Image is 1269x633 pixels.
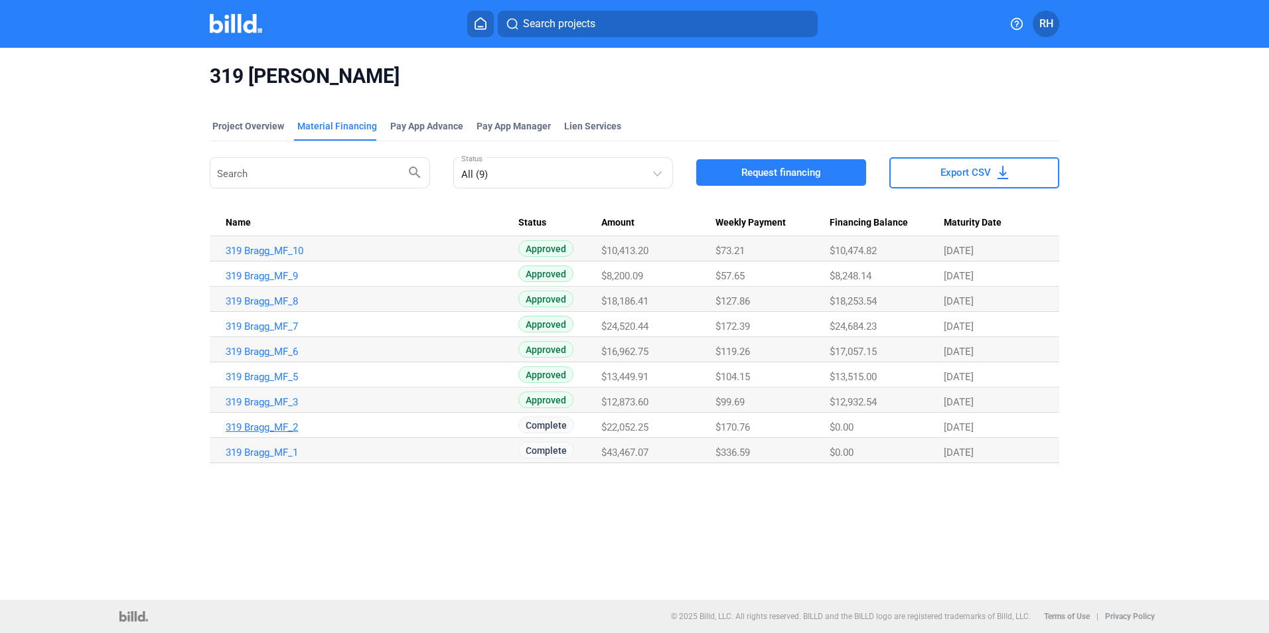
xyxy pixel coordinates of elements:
[715,295,750,307] span: $127.86
[226,270,518,282] a: 319 Bragg_MF_9
[715,217,830,229] div: Weekly Payment
[741,166,821,179] span: Request financing
[601,320,648,332] span: $24,520.44
[226,320,518,332] a: 319 Bragg_MF_7
[601,245,648,257] span: $10,413.20
[830,421,854,433] span: $0.00
[226,217,251,229] span: Name
[830,245,877,257] span: $10,474.82
[944,320,974,332] span: [DATE]
[830,295,877,307] span: $18,253.54
[715,320,750,332] span: $172.39
[226,447,518,458] a: 319 Bragg_MF_1
[715,270,745,282] span: $57.65
[601,346,648,358] span: $16,962.75
[212,119,284,133] div: Project Overview
[518,417,574,433] span: Complete
[226,371,518,383] a: 319 Bragg_MF_5
[601,217,715,229] div: Amount
[830,217,944,229] div: Financing Balance
[518,442,574,458] span: Complete
[830,320,877,332] span: $24,684.23
[830,447,854,458] span: $0.00
[671,612,1031,621] p: © 2025 Billd, LLC. All rights reserved. BILLD and the BILLD logo are registered trademarks of Bil...
[518,217,546,229] span: Status
[1044,612,1090,621] b: Terms of Use
[944,245,974,257] span: [DATE]
[715,421,750,433] span: $170.76
[226,421,518,433] a: 319 Bragg_MF_2
[944,217,1043,229] div: Maturity Date
[498,11,818,37] button: Search projects
[523,16,595,32] span: Search projects
[940,166,991,179] span: Export CSV
[461,169,488,180] mat-select-trigger: All (9)
[390,119,463,133] div: Pay App Advance
[601,421,648,433] span: $22,052.25
[715,346,750,358] span: $119.26
[119,611,148,622] img: logo
[830,396,877,408] span: $12,932.54
[715,217,786,229] span: Weekly Payment
[944,217,1002,229] span: Maturity Date
[601,270,643,282] span: $8,200.09
[518,291,573,307] span: Approved
[889,157,1059,188] button: Export CSV
[944,421,974,433] span: [DATE]
[1096,612,1098,621] p: |
[601,371,648,383] span: $13,449.91
[715,396,745,408] span: $99.69
[226,346,518,358] a: 319 Bragg_MF_6
[226,245,518,257] a: 319 Bragg_MF_10
[518,217,601,229] div: Status
[944,270,974,282] span: [DATE]
[715,371,750,383] span: $104.15
[601,396,648,408] span: $12,873.60
[944,371,974,383] span: [DATE]
[518,316,573,332] span: Approved
[830,346,877,358] span: $17,057.15
[696,159,866,186] button: Request financing
[226,396,518,408] a: 319 Bragg_MF_3
[518,366,573,383] span: Approved
[1039,16,1053,32] span: RH
[518,240,573,257] span: Approved
[944,346,974,358] span: [DATE]
[226,295,518,307] a: 319 Bragg_MF_8
[210,64,1059,89] span: 319 [PERSON_NAME]
[518,265,573,282] span: Approved
[297,119,377,133] div: Material Financing
[830,217,908,229] span: Financing Balance
[518,391,573,408] span: Approved
[1105,612,1155,621] b: Privacy Policy
[944,295,974,307] span: [DATE]
[564,119,621,133] div: Lien Services
[226,217,518,229] div: Name
[715,447,750,458] span: $336.59
[1033,11,1059,37] button: RH
[944,447,974,458] span: [DATE]
[830,371,877,383] span: $13,515.00
[601,447,648,458] span: $43,467.07
[407,164,423,180] mat-icon: search
[477,119,551,133] span: Pay App Manager
[518,341,573,358] span: Approved
[715,245,745,257] span: $73.21
[830,270,871,282] span: $8,248.14
[210,14,262,33] img: Billd Company Logo
[944,396,974,408] span: [DATE]
[601,217,634,229] span: Amount
[601,295,648,307] span: $18,186.41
